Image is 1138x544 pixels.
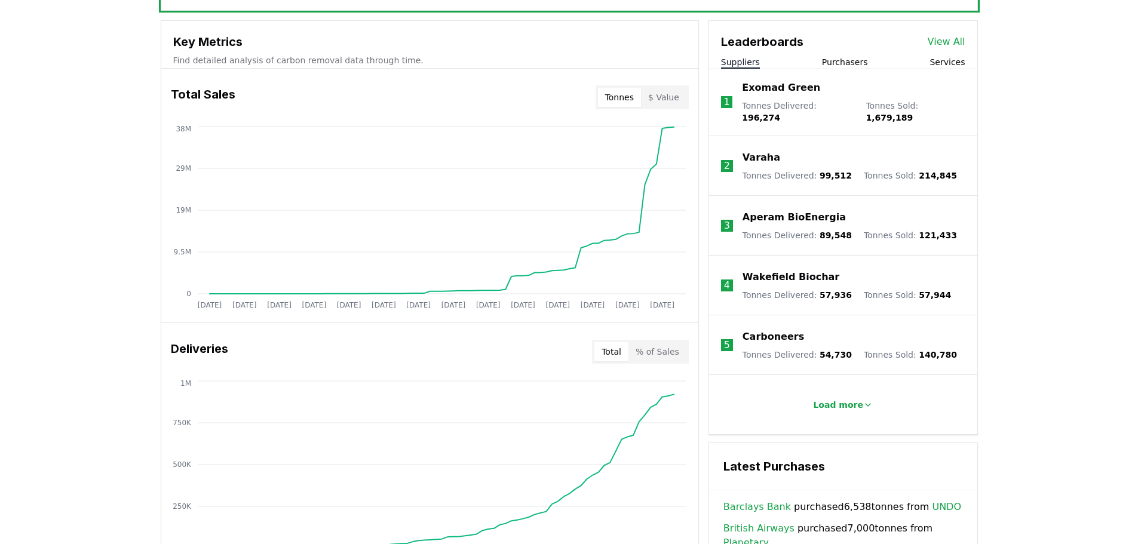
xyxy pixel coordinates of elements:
[928,35,965,49] a: View All
[173,502,192,511] tspan: 250K
[176,164,191,173] tspan: 29M
[743,270,839,284] a: Wakefield Biochar
[723,95,729,109] p: 1
[820,230,852,240] span: 89,548
[723,457,963,475] h3: Latest Purchases
[930,56,965,68] button: Services
[743,229,852,241] p: Tonnes Delivered :
[641,88,686,107] button: $ Value
[580,301,605,309] tspan: [DATE]
[724,219,730,233] p: 3
[723,500,791,514] a: Barclays Bank
[406,301,431,309] tspan: [DATE]
[173,54,686,66] p: Find detailed analysis of carbon removal data through time.
[743,150,780,165] a: Varaha
[919,290,951,300] span: 57,944
[615,301,640,309] tspan: [DATE]
[336,301,361,309] tspan: [DATE]
[598,88,641,107] button: Tonnes
[742,100,854,124] p: Tonnes Delivered :
[173,419,192,427] tspan: 750K
[743,289,852,301] p: Tonnes Delivered :
[743,210,846,225] a: Aperam BioEnergia
[511,301,535,309] tspan: [DATE]
[864,229,957,241] p: Tonnes Sold :
[820,350,852,359] span: 54,730
[919,230,957,240] span: 121,433
[803,393,882,417] button: Load more
[173,33,686,51] h3: Key Metrics
[650,301,674,309] tspan: [DATE]
[302,301,326,309] tspan: [DATE]
[813,399,863,411] p: Load more
[176,125,191,133] tspan: 38M
[721,33,803,51] h3: Leaderboards
[743,170,852,182] p: Tonnes Delivered :
[372,301,396,309] tspan: [DATE]
[441,301,465,309] tspan: [DATE]
[723,500,961,514] span: purchased 6,538 tonnes from
[171,340,228,364] h3: Deliveries
[820,171,852,180] span: 99,512
[173,248,191,256] tspan: 9.5M
[742,81,820,95] a: Exomad Green
[176,206,191,214] tspan: 19M
[866,100,965,124] p: Tonnes Sold :
[724,159,730,173] p: 2
[628,342,686,361] button: % of Sales
[919,171,957,180] span: 214,845
[742,113,780,122] span: 196,274
[932,500,961,514] a: UNDO
[822,56,868,68] button: Purchasers
[721,56,760,68] button: Suppliers
[197,301,222,309] tspan: [DATE]
[724,338,730,352] p: 5
[232,301,256,309] tspan: [DATE]
[743,330,804,344] a: Carboneers
[919,350,957,359] span: 140,780
[864,289,951,301] p: Tonnes Sold :
[724,278,730,293] p: 4
[594,342,628,361] button: Total
[267,301,292,309] tspan: [DATE]
[820,290,852,300] span: 57,936
[545,301,570,309] tspan: [DATE]
[180,379,191,388] tspan: 1M
[173,460,192,469] tspan: 500K
[866,113,913,122] span: 1,679,189
[864,349,957,361] p: Tonnes Sold :
[476,301,500,309] tspan: [DATE]
[743,349,852,361] p: Tonnes Delivered :
[186,290,191,298] tspan: 0
[864,170,957,182] p: Tonnes Sold :
[171,85,235,109] h3: Total Sales
[723,521,795,536] a: British Airways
